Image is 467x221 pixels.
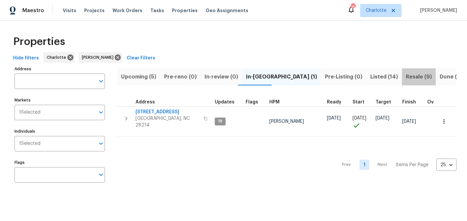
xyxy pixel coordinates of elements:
button: Open [96,77,106,86]
div: Projected renovation finish date [402,100,422,104]
span: 1 Selected [19,110,40,115]
span: Hide filters [13,54,39,62]
td: Project started on time [350,106,373,137]
span: Clear Filters [127,54,155,62]
label: Markets [14,98,105,102]
span: Pre-Listing (0) [325,72,362,81]
span: Updates [215,100,234,104]
span: Address [135,100,155,104]
div: Days past target finish date [427,100,450,104]
span: Resale (9) [406,72,432,81]
div: Actual renovation start date [353,100,370,104]
label: Flags [14,161,105,165]
span: Upcoming (5) [121,72,156,81]
span: Projects [84,7,105,14]
button: Open [96,170,106,179]
span: [DATE] [327,116,341,121]
span: Flags [246,100,258,104]
span: 19 [215,119,225,124]
nav: Pagination Navigation [336,141,456,189]
span: [GEOGRAPHIC_DATA], NC 28214 [135,115,200,128]
span: Visits [63,7,76,14]
span: 1 Selected [19,141,40,146]
span: Target [376,100,391,104]
span: Maestro [22,7,44,14]
span: Tasks [150,8,164,13]
span: Geo Assignments [206,7,248,14]
div: Earliest renovation start date (first business day after COE or Checkout) [327,100,347,104]
span: Charlotte [366,7,386,14]
span: Pre-reno (0) [164,72,197,81]
div: 25 [436,156,456,173]
span: Charlotte [47,54,69,61]
span: Start [353,100,364,104]
span: Overall [427,100,444,104]
div: [PERSON_NAME] [79,52,122,63]
span: In-review (0) [205,72,238,81]
span: [PERSON_NAME] [417,7,457,14]
label: Address [14,67,105,71]
span: [PERSON_NAME] [82,54,116,61]
span: Work Orders [112,7,142,14]
button: Hide filters [11,52,41,64]
p: Items Per Page [396,162,429,168]
label: Individuals [14,129,105,133]
span: Properties [13,38,65,45]
span: [DATE] [353,116,366,121]
span: Properties [172,7,198,14]
span: Finish [402,100,416,104]
span: Listed (14) [370,72,398,81]
button: Open [96,108,106,117]
span: [STREET_ADDRESS] [135,109,200,115]
div: Charlotte [43,52,75,63]
span: In-[GEOGRAPHIC_DATA] (1) [246,72,317,81]
button: Open [96,139,106,148]
a: Goto page 1 [359,160,369,170]
button: Clear Filters [124,52,158,64]
span: [DATE] [402,119,416,124]
span: [PERSON_NAME] [269,119,304,124]
span: HPM [269,100,280,104]
div: 75 [351,4,355,11]
span: [DATE] [376,116,389,121]
span: Ready [327,100,341,104]
div: Target renovation project end date [376,100,397,104]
